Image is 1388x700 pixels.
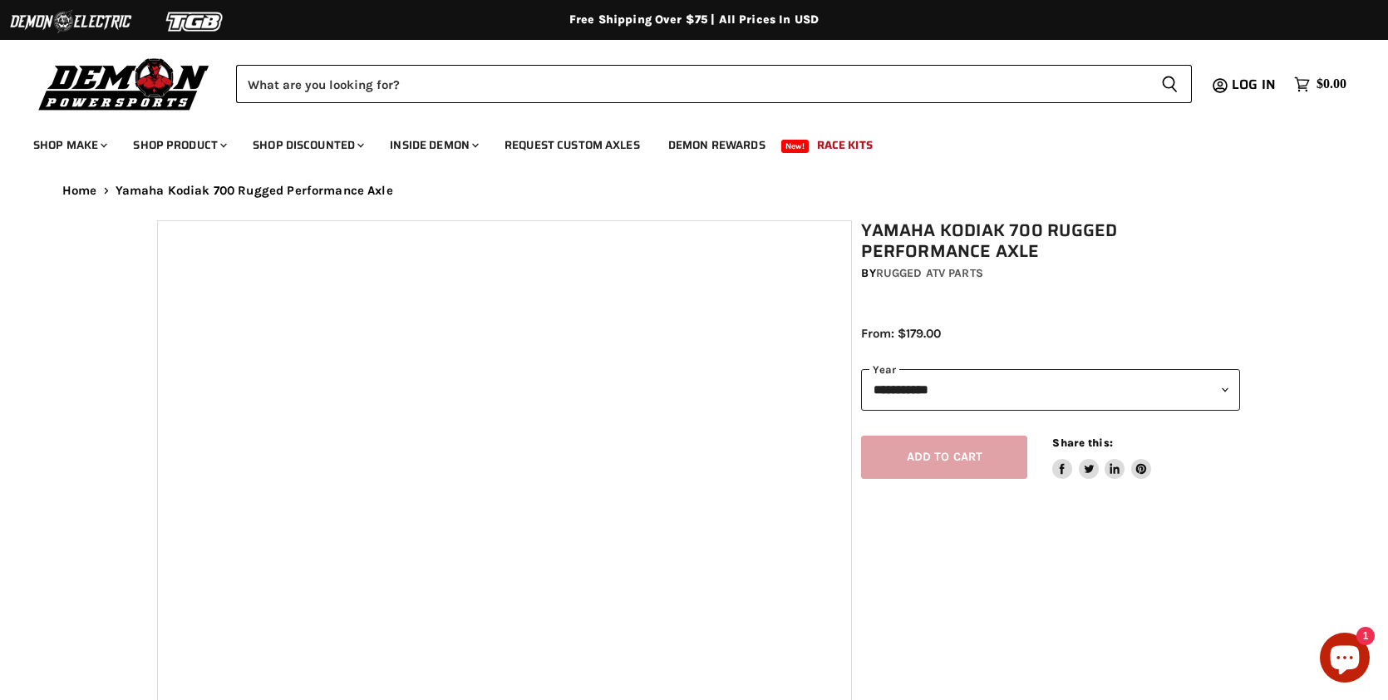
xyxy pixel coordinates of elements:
[492,128,652,162] a: Request Custom Axles
[116,184,393,198] span: Yamaha Kodiak 700 Rugged Performance Axle
[861,326,941,341] span: From: $179.00
[1052,436,1112,449] span: Share this:
[21,128,117,162] a: Shop Make
[876,266,983,280] a: Rugged ATV Parts
[861,264,1240,283] div: by
[1317,76,1346,92] span: $0.00
[805,128,885,162] a: Race Kits
[236,65,1148,103] input: Search
[240,128,374,162] a: Shop Discounted
[33,54,215,113] img: Demon Powersports
[29,184,1359,198] nav: Breadcrumbs
[1232,74,1276,95] span: Log in
[29,12,1359,27] div: Free Shipping Over $75 | All Prices In USD
[236,65,1192,103] form: Product
[1052,436,1151,480] aside: Share this:
[8,6,133,37] img: Demon Electric Logo 2
[133,6,258,37] img: TGB Logo 2
[1224,77,1286,92] a: Log in
[1315,633,1375,687] inbox-online-store-chat: Shopify online store chat
[861,220,1240,262] h1: Yamaha Kodiak 700 Rugged Performance Axle
[1148,65,1192,103] button: Search
[656,128,778,162] a: Demon Rewards
[861,369,1240,410] select: year
[121,128,237,162] a: Shop Product
[1286,72,1355,96] a: $0.00
[62,184,97,198] a: Home
[21,121,1342,162] ul: Main menu
[781,140,810,153] span: New!
[377,128,489,162] a: Inside Demon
